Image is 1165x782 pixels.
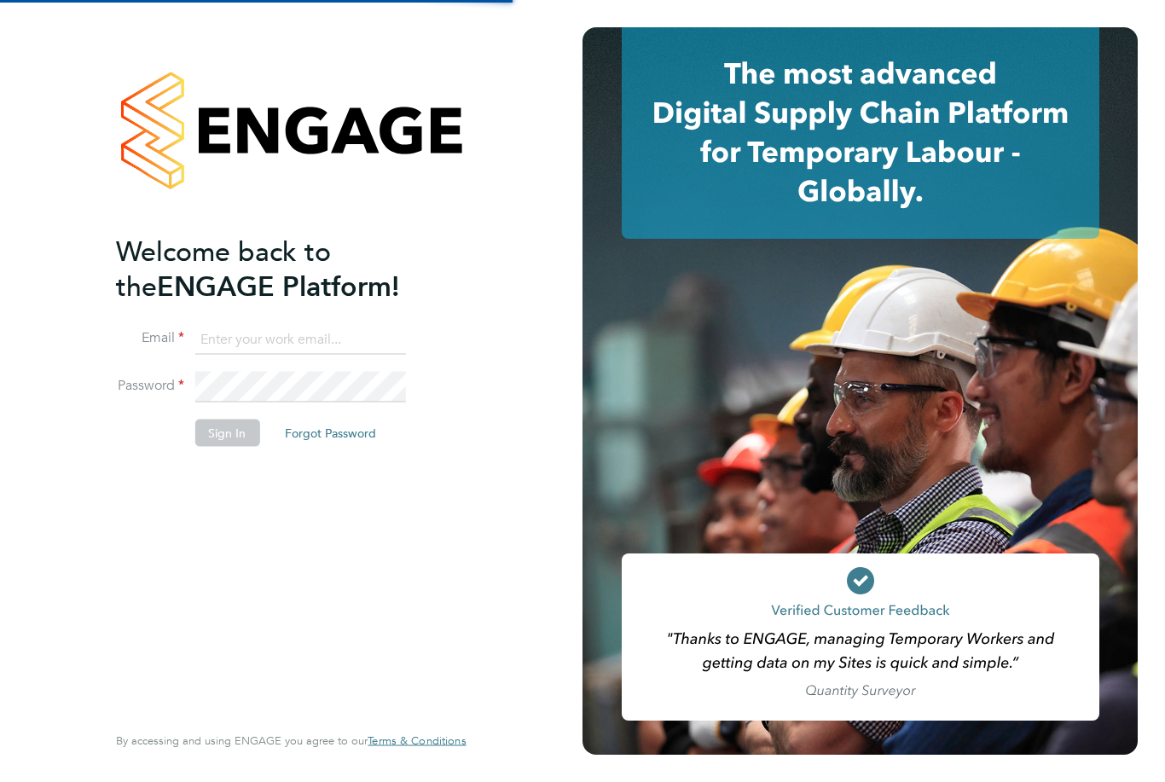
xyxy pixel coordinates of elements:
button: Sign In [194,420,259,447]
label: Password [116,377,184,395]
span: Terms & Conditions [368,733,466,748]
a: Terms & Conditions [368,734,466,748]
input: Enter your work email... [194,324,405,355]
span: Welcome back to the [116,235,331,303]
h2: ENGAGE Platform! [116,234,449,304]
span: By accessing and using ENGAGE you agree to our [116,733,466,748]
button: Forgot Password [271,420,390,447]
label: Email [116,329,184,347]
